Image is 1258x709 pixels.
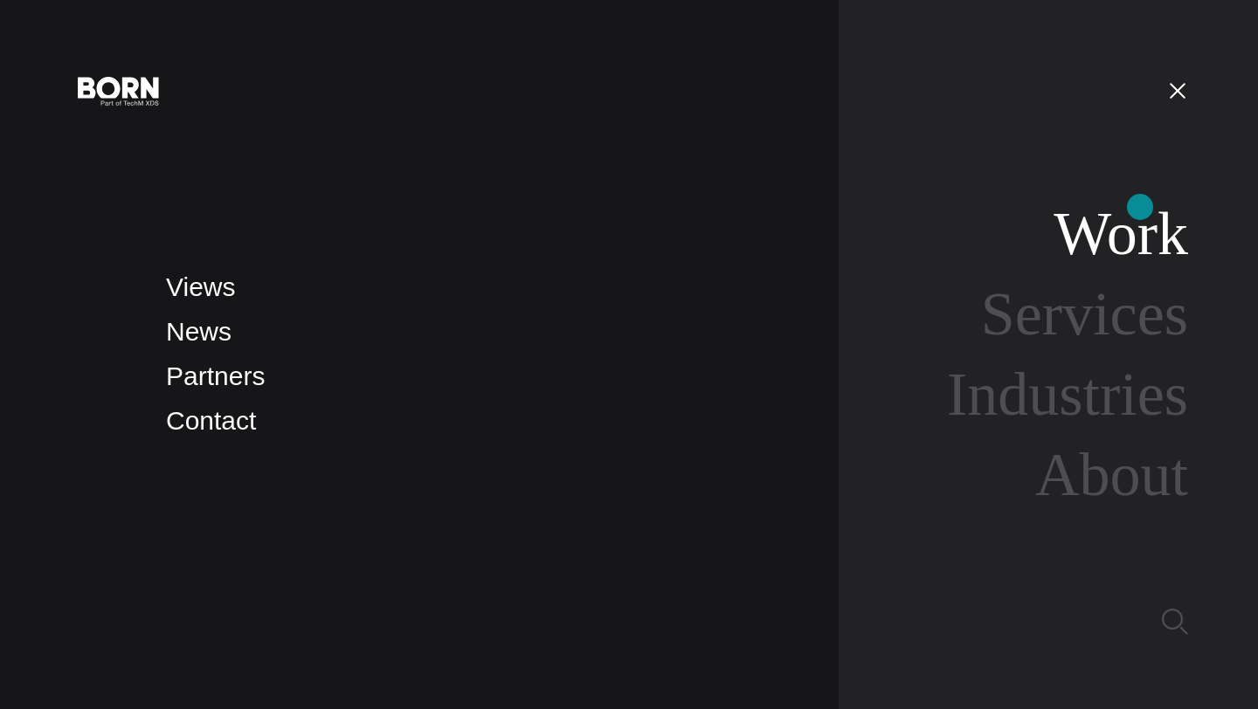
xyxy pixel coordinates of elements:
a: Views [166,272,235,301]
button: Open [1157,72,1199,108]
a: Services [981,280,1188,348]
a: News [166,317,232,346]
a: Contact [166,406,256,435]
img: Search [1162,609,1188,635]
a: Work [1054,200,1188,267]
a: Industries [947,361,1188,428]
a: About [1035,441,1188,508]
a: Partners [166,361,265,390]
